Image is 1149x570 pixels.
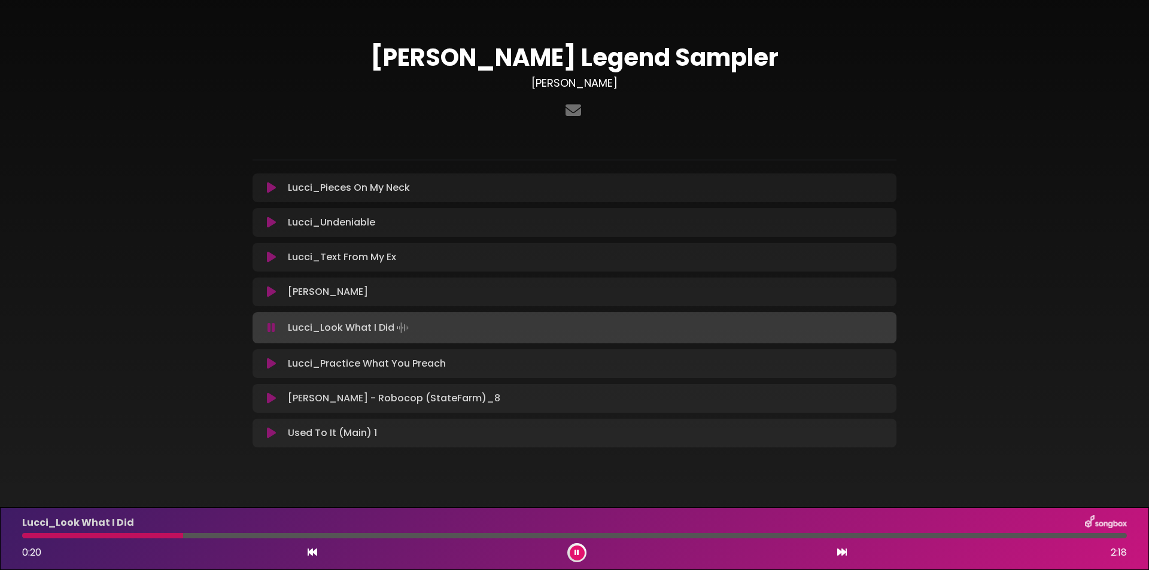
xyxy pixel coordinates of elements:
[288,215,375,230] p: Lucci_Undeniable
[288,391,500,406] p: [PERSON_NAME] - Robocop (StateFarm)_8
[288,356,446,371] p: Lucci_Practice What You Preach
[288,426,377,440] p: Used To It (Main) 1
[288,181,410,195] p: Lucci_Pieces On My Neck
[288,250,396,264] p: Lucci_Text From My Ex
[288,319,411,336] p: Lucci_Look What I Did
[253,77,896,90] h3: [PERSON_NAME]
[253,43,896,72] h1: [PERSON_NAME] Legend Sampler
[288,285,368,299] p: [PERSON_NAME]
[394,319,411,336] img: waveform4.gif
